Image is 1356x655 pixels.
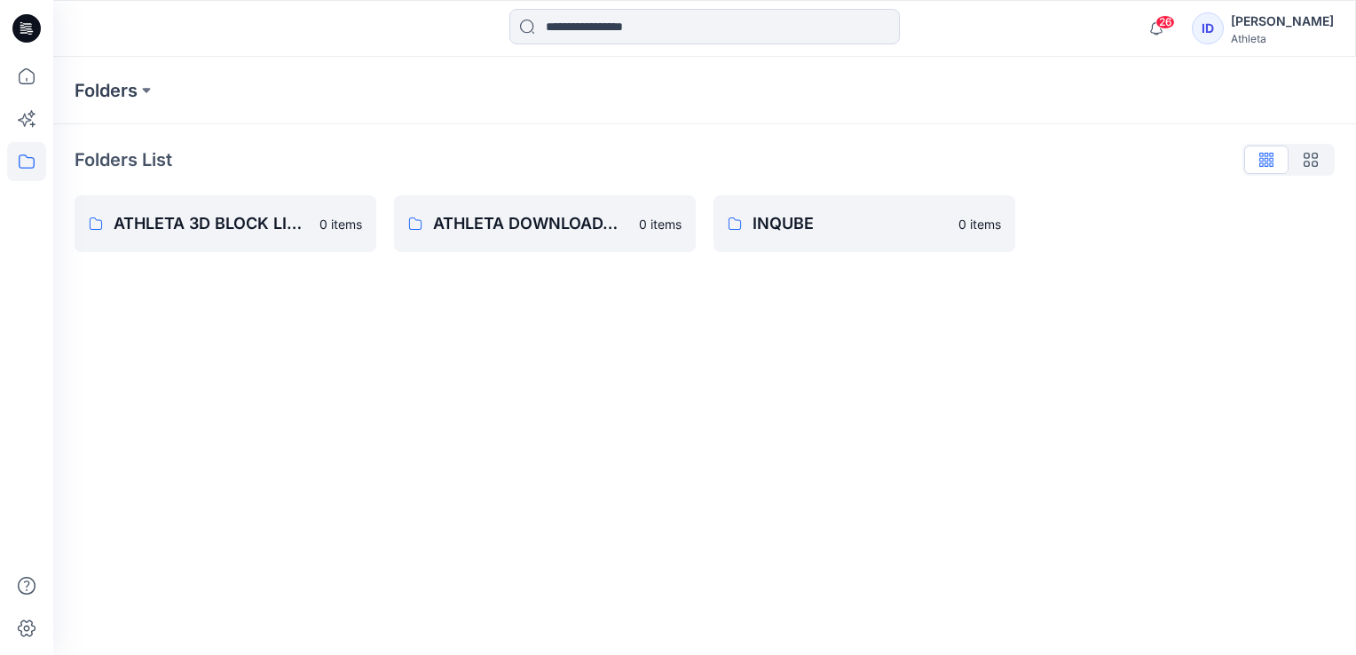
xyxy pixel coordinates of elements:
[114,211,309,236] p: ATHLETA 3D BLOCK LIBRARY
[753,211,948,236] p: INQUBE
[713,195,1015,252] a: INQUBE0 items
[1231,32,1334,45] div: Athleta
[958,215,1001,233] p: 0 items
[639,215,682,233] p: 0 items
[319,215,362,233] p: 0 items
[75,195,376,252] a: ATHLETA 3D BLOCK LIBRARY0 items
[75,78,138,103] a: Folders
[394,195,696,252] a: ATHLETA DOWNLOADABLE RESOURCES0 items
[1155,15,1175,29] span: 26
[1192,12,1224,44] div: ID
[1231,11,1334,32] div: [PERSON_NAME]
[433,211,628,236] p: ATHLETA DOWNLOADABLE RESOURCES
[75,146,172,173] p: Folders List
